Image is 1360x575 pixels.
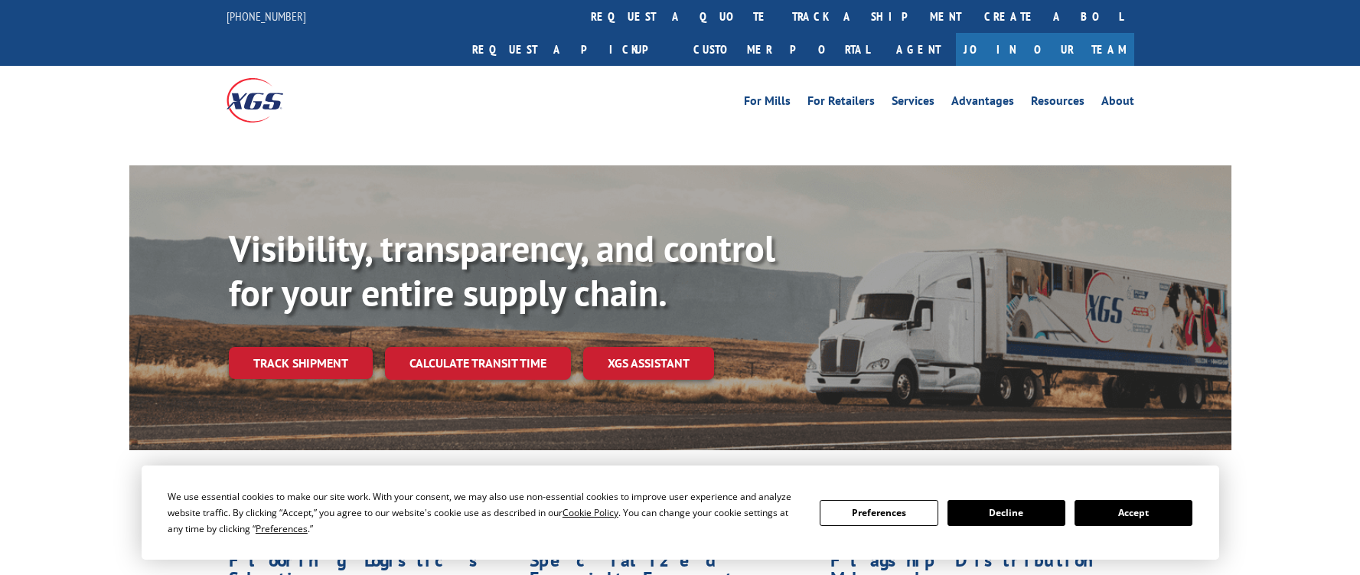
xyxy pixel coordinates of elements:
[563,506,618,519] span: Cookie Policy
[256,522,308,535] span: Preferences
[947,500,1065,526] button: Decline
[229,347,373,379] a: Track shipment
[461,33,682,66] a: Request a pickup
[820,500,938,526] button: Preferences
[227,8,306,24] a: [PHONE_NUMBER]
[951,95,1014,112] a: Advantages
[168,488,801,537] div: We use essential cookies to make our site work. With your consent, we may also use non-essential ...
[229,224,775,316] b: Visibility, transparency, and control for your entire supply chain.
[881,33,956,66] a: Agent
[1075,500,1192,526] button: Accept
[807,95,875,112] a: For Retailers
[1031,95,1084,112] a: Resources
[956,33,1134,66] a: Join Our Team
[744,95,791,112] a: For Mills
[142,466,1219,560] div: Cookie Consent Prompt
[385,347,571,380] a: Calculate transit time
[1101,95,1134,112] a: About
[583,347,714,380] a: XGS ASSISTANT
[892,95,934,112] a: Services
[682,33,881,66] a: Customer Portal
